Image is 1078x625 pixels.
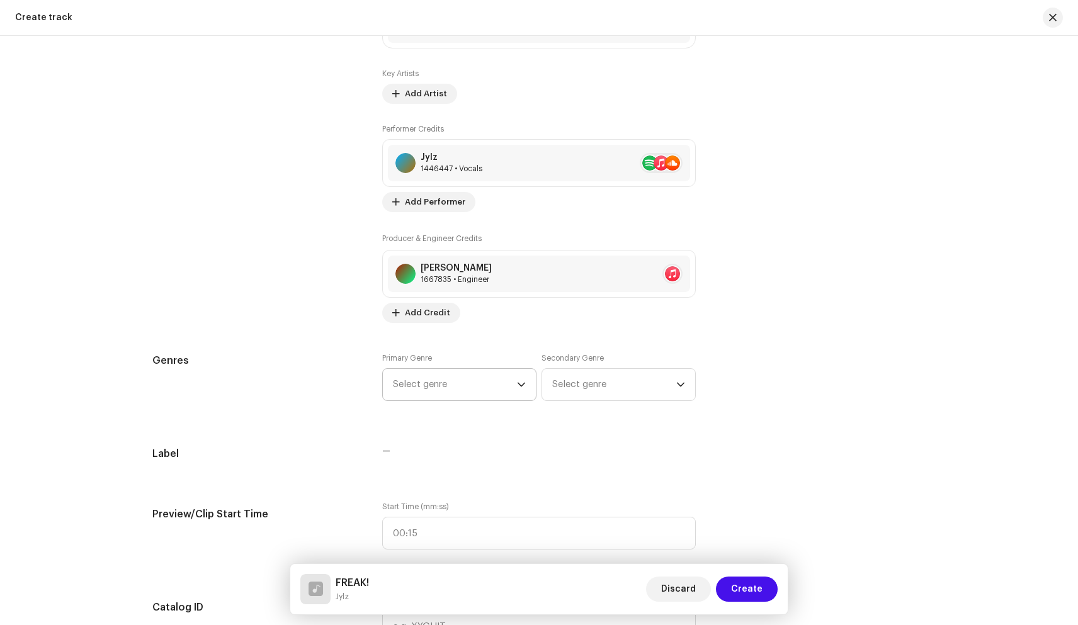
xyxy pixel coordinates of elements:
[731,577,763,602] span: Create
[421,263,492,273] div: [PERSON_NAME]
[552,369,676,400] span: Select genre
[405,300,450,325] span: Add Credit
[421,164,482,174] div: Vocals
[382,84,457,104] button: Add Artist
[382,303,460,323] button: Add Credit
[421,274,492,284] div: Engineer
[382,517,696,549] input: 00:15
[382,69,419,79] label: Key Artists
[405,189,465,215] span: Add Performer
[542,353,604,363] label: Secondary Genre
[716,577,778,602] button: Create
[405,81,447,106] span: Add Artist
[382,124,444,134] label: Performer Credits
[382,235,482,242] small: Producer & Engineer Credits
[336,575,369,590] h5: FREAK!
[152,446,362,461] h5: Label
[152,353,362,368] h5: Genres
[382,502,696,512] label: Start Time (mm:ss)
[382,192,475,212] button: Add Performer
[152,502,362,527] h5: Preview/Clip Start Time
[421,152,482,162] div: Jylz
[152,595,362,620] h5: Catalog ID
[661,577,696,602] span: Discard
[336,590,369,603] small: FREAK!
[382,447,390,456] span: —
[646,577,711,602] button: Discard
[393,369,517,400] span: Select genre
[382,353,432,363] label: Primary Genre
[517,369,526,400] div: dropdown trigger
[676,369,685,400] div: dropdown trigger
